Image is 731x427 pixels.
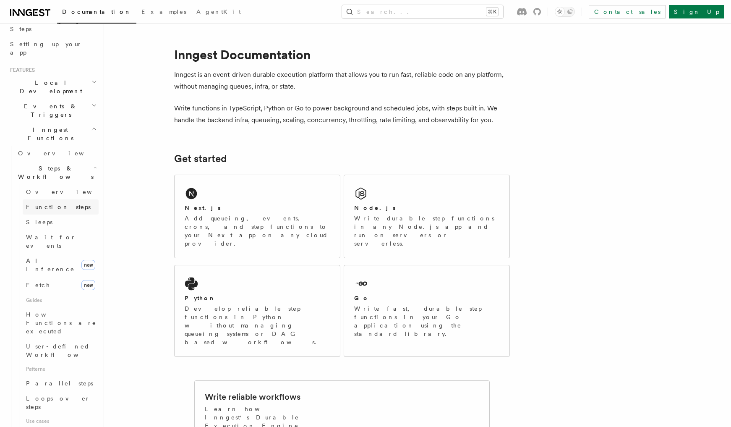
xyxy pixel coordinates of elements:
[174,265,340,357] a: PythonDevelop reliable step functions in Python without managing queueing systems or DAG based wo...
[7,99,99,122] button: Events & Triggers
[26,282,50,288] span: Fetch
[141,8,186,15] span: Examples
[15,161,99,184] button: Steps & Workflows
[23,307,99,339] a: How Functions are executed
[486,8,498,16] kbd: ⌘K
[185,304,330,346] p: Develop reliable step functions in Python without managing queueing systems or DAG based workflows.
[185,214,330,248] p: Add queueing, events, crons, and step functions to your Next app on any cloud provider.
[174,69,510,92] p: Inngest is an event-driven durable execution platform that allows you to run fast, reliable code ...
[7,75,99,99] button: Local Development
[174,153,227,165] a: Get started
[26,219,52,225] span: Sleeps
[23,391,99,414] a: Loops over steps
[669,5,724,18] a: Sign Up
[354,294,369,302] h2: Go
[23,293,99,307] span: Guides
[174,175,340,258] a: Next.jsAdd queueing, events, crons, and step functions to your Next app on any cloud provider.
[23,215,99,230] a: Sleeps
[81,280,95,290] span: new
[23,277,99,293] a: Fetchnew
[354,204,396,212] h2: Node.js
[26,257,75,272] span: AI Inference
[7,37,99,60] a: Setting up your app
[196,8,241,15] span: AgentKit
[174,47,510,62] h1: Inngest Documentation
[26,311,97,335] span: How Functions are executed
[18,150,104,157] span: Overview
[81,260,95,270] span: new
[7,13,99,37] a: Leveraging Steps
[26,189,112,195] span: Overview
[354,214,499,248] p: Write durable step functions in any Node.js app and run on servers or serverless.
[205,391,300,403] h2: Write reliable workflows
[10,41,82,56] span: Setting up your app
[26,380,93,387] span: Parallel steps
[26,204,91,210] span: Function steps
[26,234,76,249] span: Wait for events
[23,339,99,362] a: User-defined Workflows
[57,3,136,24] a: Documentation
[15,146,99,161] a: Overview
[7,122,99,146] button: Inngest Functions
[7,79,91,95] span: Local Development
[342,5,503,18] button: Search...⌘K
[23,230,99,253] a: Wait for events
[185,204,221,212] h2: Next.js
[23,253,99,277] a: AI Inferencenew
[7,67,35,73] span: Features
[62,8,131,15] span: Documentation
[136,3,191,23] a: Examples
[26,343,102,358] span: User-defined Workflows
[344,265,510,357] a: GoWrite fast, durable step functions in your Go application using the standard library.
[23,362,99,376] span: Patterns
[555,7,575,17] button: Toggle dark mode
[174,102,510,126] p: Write functions in TypeScript, Python or Go to power background and scheduled jobs, with steps bu...
[23,376,99,391] a: Parallel steps
[344,175,510,258] a: Node.jsWrite durable step functions in any Node.js app and run on servers or serverless.
[23,199,99,215] a: Function steps
[185,294,216,302] h2: Python
[7,102,91,119] span: Events & Triggers
[15,164,94,181] span: Steps & Workflows
[191,3,246,23] a: AgentKit
[23,184,99,199] a: Overview
[7,126,91,142] span: Inngest Functions
[354,304,499,338] p: Write fast, durable step functions in your Go application using the standard library.
[589,5,666,18] a: Contact sales
[26,395,90,410] span: Loops over steps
